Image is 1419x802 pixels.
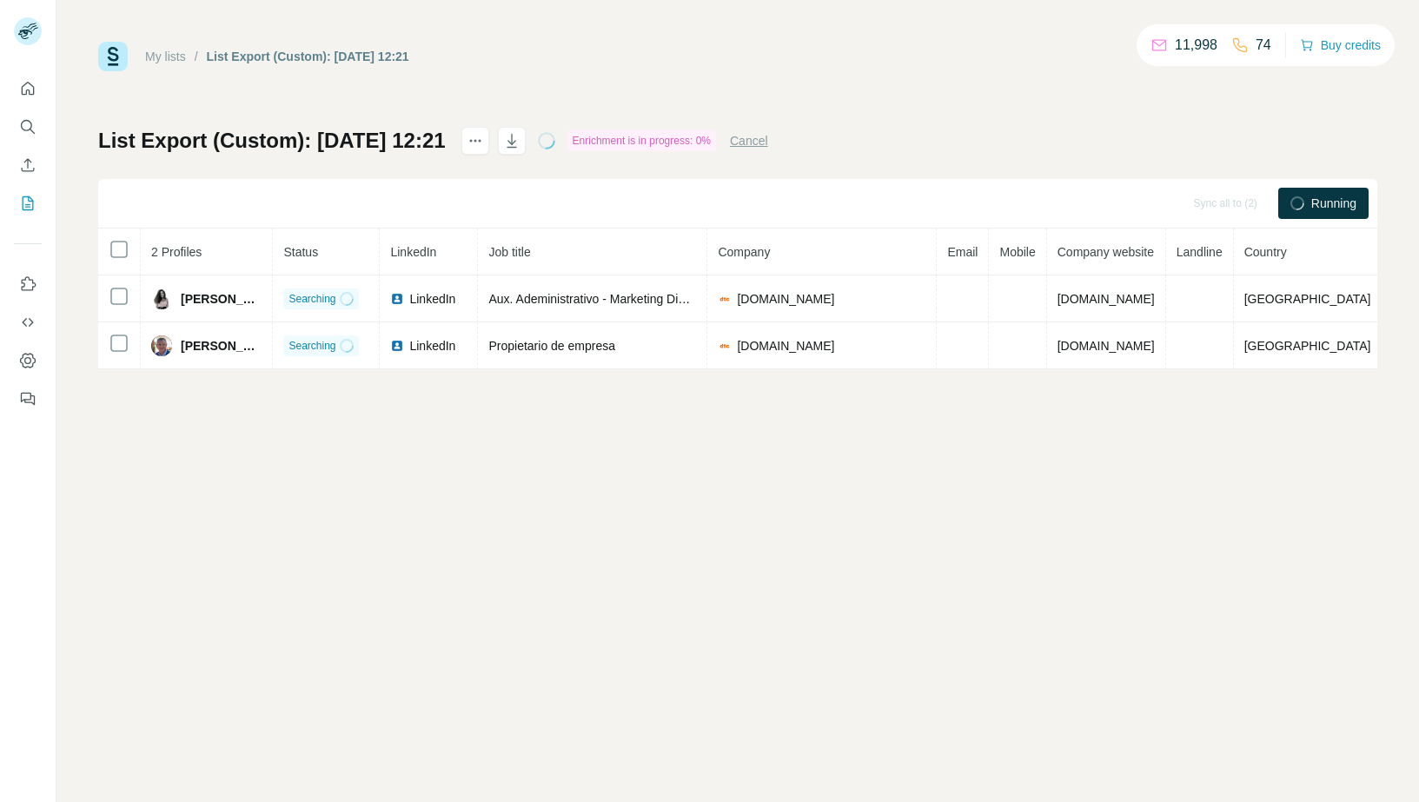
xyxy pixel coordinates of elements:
[409,290,455,308] span: LinkedIn
[567,130,716,151] div: Enrichment is in progress: 0%
[737,290,834,308] span: [DOMAIN_NAME]
[14,73,42,104] button: Quick start
[1058,245,1154,259] span: Company website
[14,268,42,300] button: Use Surfe on LinkedIn
[1058,339,1155,353] span: [DOMAIN_NAME]
[390,339,404,353] img: LinkedIn logo
[390,292,404,306] img: LinkedIn logo
[409,337,455,355] span: LinkedIn
[1244,292,1371,306] span: [GEOGRAPHIC_DATA]
[718,292,732,306] img: company-logo
[1300,33,1381,57] button: Buy credits
[98,42,128,71] img: Surfe Logo
[288,338,335,354] span: Searching
[1175,35,1217,56] p: 11,998
[390,245,436,259] span: LinkedIn
[1244,245,1287,259] span: Country
[98,127,446,155] h1: List Export (Custom): [DATE] 12:21
[999,245,1035,259] span: Mobile
[195,48,198,65] li: /
[14,188,42,219] button: My lists
[718,245,770,259] span: Company
[1177,245,1223,259] span: Landline
[283,245,318,259] span: Status
[488,339,615,353] span: Propietario de empresa
[181,290,262,308] span: [PERSON_NAME]
[488,245,530,259] span: Job title
[1058,292,1155,306] span: [DOMAIN_NAME]
[730,132,768,149] button: Cancel
[181,337,262,355] span: [PERSON_NAME]
[1244,339,1371,353] span: [GEOGRAPHIC_DATA]
[488,292,700,306] span: Aux. Adeministrativo - Marketing Digital
[947,245,978,259] span: Email
[288,291,335,307] span: Searching
[14,149,42,181] button: Enrich CSV
[145,50,186,63] a: My lists
[151,245,202,259] span: 2 Profiles
[14,345,42,376] button: Dashboard
[461,127,489,155] button: actions
[151,335,172,356] img: Avatar
[151,288,172,309] img: Avatar
[1256,35,1271,56] p: 74
[737,337,834,355] span: [DOMAIN_NAME]
[14,111,42,143] button: Search
[14,307,42,338] button: Use Surfe API
[1311,195,1356,212] span: Running
[14,383,42,414] button: Feedback
[718,339,732,353] img: company-logo
[207,48,409,65] div: List Export (Custom): [DATE] 12:21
